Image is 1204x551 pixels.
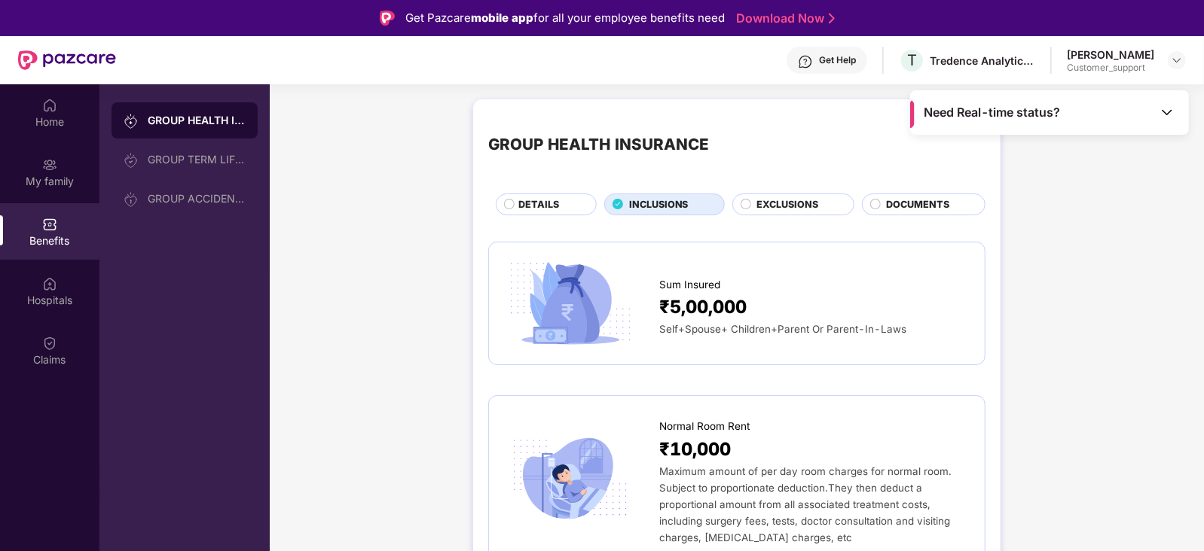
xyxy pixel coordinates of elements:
[124,114,139,129] img: svg+xml;base64,PHN2ZyB3aWR0aD0iMjAiIGhlaWdodD0iMjAiIHZpZXdCb3g9IjAgMCAyMCAyMCIgZmlsbD0ibm9uZSIgeG...
[756,197,818,212] span: EXCLUSIONS
[42,98,57,113] img: svg+xml;base64,PHN2ZyBpZD0iSG9tZSIgeG1sbnM9Imh0dHA6Ly93d3cudzMub3JnLzIwMDAvc3ZnIiB3aWR0aD0iMjAiIG...
[1067,47,1154,62] div: [PERSON_NAME]
[819,54,856,66] div: Get Help
[1067,62,1154,74] div: Customer_support
[148,113,246,128] div: GROUP HEALTH INSURANCE
[504,433,637,525] img: icon
[124,153,139,168] img: svg+xml;base64,PHN2ZyB3aWR0aD0iMjAiIGhlaWdodD0iMjAiIHZpZXdCb3g9IjAgMCAyMCAyMCIgZmlsbD0ibm9uZSIgeG...
[504,257,637,349] img: icon
[42,276,57,291] img: svg+xml;base64,PHN2ZyBpZD0iSG9zcGl0YWxzIiB4bWxucz0iaHR0cDovL3d3dy53My5vcmcvMjAwMC9zdmciIHdpZHRoPS...
[659,465,952,543] span: Maximum amount of per day room charges for normal room. Subject to proportionate deduction.They t...
[148,193,246,205] div: GROUP ACCIDENTAL INSURANCE
[380,11,395,26] img: Logo
[659,323,906,335] span: Self+Spouse+ Children+Parent Or Parent-In-Laws
[659,435,731,463] span: ₹10,000
[1171,54,1183,66] img: svg+xml;base64,PHN2ZyBpZD0iRHJvcGRvd24tMzJ4MzIiIHhtbG5zPSJodHRwOi8vd3d3LnczLm9yZy8yMDAwL3N2ZyIgd2...
[907,51,917,69] span: T
[736,11,830,26] a: Download Now
[924,105,1061,120] span: Need Real-time status?
[148,154,246,166] div: GROUP TERM LIFE INSURANCE
[42,157,57,172] img: svg+xml;base64,PHN2ZyB3aWR0aD0iMjAiIGhlaWdodD0iMjAiIHZpZXdCb3g9IjAgMCAyMCAyMCIgZmlsbD0ibm9uZSIgeG...
[798,54,813,69] img: svg+xml;base64,PHN2ZyBpZD0iSGVscC0zMngzMiIgeG1sbnM9Imh0dHA6Ly93d3cudzMub3JnLzIwMDAvc3ZnIiB3aWR0aD...
[829,11,835,26] img: Stroke
[18,50,116,70] img: New Pazcare Logo
[42,217,57,232] img: svg+xml;base64,PHN2ZyBpZD0iQmVuZWZpdHMiIHhtbG5zPSJodHRwOi8vd3d3LnczLm9yZy8yMDAwL3N2ZyIgd2lkdGg9Ij...
[405,9,725,27] div: Get Pazcare for all your employee benefits need
[1160,105,1175,120] img: Toggle Icon
[471,11,533,25] strong: mobile app
[930,53,1035,68] div: Tredence Analytics Solutions Private Limited
[659,277,720,293] span: Sum Insured
[659,293,747,321] span: ₹5,00,000
[887,197,950,212] span: DOCUMENTS
[629,197,689,212] span: INCLUSIONS
[42,336,57,351] img: svg+xml;base64,PHN2ZyBpZD0iQ2xhaW0iIHhtbG5zPSJodHRwOi8vd3d3LnczLm9yZy8yMDAwL3N2ZyIgd2lkdGg9IjIwIi...
[518,197,559,212] span: DETAILS
[659,419,750,434] span: Normal Room Rent
[488,132,709,157] div: GROUP HEALTH INSURANCE
[124,192,139,207] img: svg+xml;base64,PHN2ZyB3aWR0aD0iMjAiIGhlaWdodD0iMjAiIHZpZXdCb3g9IjAgMCAyMCAyMCIgZmlsbD0ibm9uZSIgeG...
